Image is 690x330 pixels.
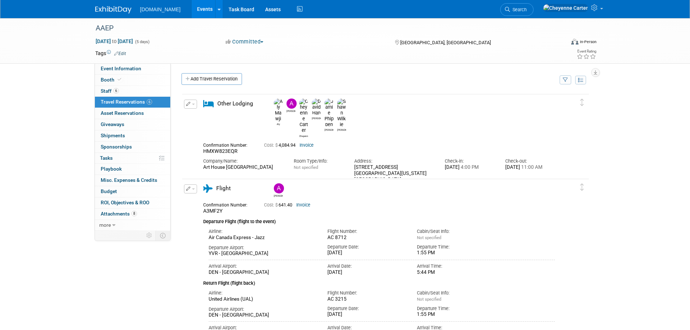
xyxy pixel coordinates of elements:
[209,312,317,318] div: DEN - [GEOGRAPHIC_DATA]
[181,73,242,85] a: Add Travel Reservation
[445,158,494,164] div: Check-in:
[274,99,283,122] img: Aly Mawji
[143,231,156,240] td: Personalize Event Tab Strip
[337,99,346,128] img: Shawn Wilkie
[203,184,213,193] i: Flight
[335,99,348,132] div: Shawn Wilkie
[95,220,170,231] a: more
[95,175,170,186] a: Misc. Expenses & Credits
[209,296,317,302] div: United Airlines (UAL)
[417,263,495,270] div: Arrival Time:
[417,305,495,312] div: Departure Time:
[417,297,441,302] span: Not specified
[147,99,152,105] span: 6
[563,78,568,83] i: Filter by Traveler
[216,185,231,192] span: Flight
[272,183,285,197] div: Andrew Muise
[203,158,283,164] div: Company/Name:
[101,177,157,183] span: Misc. Expenses & Credits
[274,193,283,197] div: Andrew Muise
[460,164,479,170] span: 4:00 PM
[327,263,406,270] div: Arrival Date:
[327,305,406,312] div: Departure Date:
[580,99,584,106] i: Click and drag to move item
[95,63,170,74] a: Event Information
[312,116,321,120] div: David Han
[101,99,152,105] span: Travel Reservations
[417,244,495,250] div: Departure Time:
[95,6,131,13] img: ExhibitDay
[118,78,121,82] i: Booth reservation complete
[327,290,406,296] div: Flight Number:
[101,110,144,116] span: Asset Reservations
[294,158,343,164] div: Room Type/Info:
[327,250,406,256] div: [DATE]
[417,312,495,318] div: 1:55 PM
[101,133,125,138] span: Shipments
[580,39,597,45] div: In-Person
[155,231,170,240] td: Toggle Event Tabs
[580,184,584,191] i: Click and drag to move item
[203,214,555,225] div: Departure Flight (flight to the event)
[417,290,495,296] div: Cabin/Seat Info:
[223,38,266,46] button: Committed
[203,148,238,154] span: HMXW823EQR
[417,270,495,276] div: 5:44 PM
[274,183,284,193] img: Andrew Muise
[354,158,434,164] div: Address:
[264,202,295,208] span: 641.40
[571,39,578,45] img: Format-Inperson.png
[95,75,170,85] a: Booth
[294,165,318,170] span: Not specified
[325,99,334,128] img: Jamie Phippen
[209,263,317,270] div: Arrival Airport:
[95,86,170,97] a: Staff6
[111,38,118,44] span: to
[95,142,170,153] a: Sponsorships
[93,22,554,35] div: AAEP
[505,158,555,164] div: Check-out:
[95,108,170,119] a: Asset Reservations
[95,197,170,208] a: ROI, Objectives & ROO
[209,270,317,276] div: DEN - [GEOGRAPHIC_DATA]
[203,164,283,171] div: Art House [GEOGRAPHIC_DATA]
[327,270,406,276] div: [DATE]
[101,211,137,217] span: Attachments
[543,4,588,12] img: Cheyenne Carter
[209,290,317,296] div: Airline:
[101,77,123,83] span: Booth
[95,153,170,164] a: Tasks
[95,209,170,220] a: Attachments8
[417,228,495,235] div: Cabin/Seat Info:
[297,99,310,138] div: Cheyenne Carter
[445,164,494,171] div: [DATE]
[140,7,181,12] span: [DOMAIN_NAME]
[354,164,434,183] div: [STREET_ADDRESS] [GEOGRAPHIC_DATA][US_STATE] [GEOGRAPHIC_DATA]
[131,211,137,216] span: 8
[203,276,555,287] div: Return Flight (flight back)
[95,130,170,141] a: Shipments
[417,250,495,256] div: 1:55 PM
[209,235,317,241] div: Air Canada Express - Jazz
[264,143,279,148] span: Cost: $
[209,228,317,235] div: Airline:
[505,164,555,171] div: [DATE]
[209,245,317,251] div: Departure Airport:
[101,121,124,127] span: Giveaways
[417,235,441,240] span: Not specified
[310,99,323,120] div: David Han
[203,208,223,214] span: A3MF2Y
[101,66,141,71] span: Event Information
[95,186,170,197] a: Budget
[101,166,122,172] span: Playbook
[577,50,596,53] div: Event Rating
[296,202,310,208] a: Invoice
[312,99,321,116] img: David Han
[95,119,170,130] a: Giveaways
[264,143,298,148] span: 4,084.94
[299,134,308,138] div: Cheyenne Carter
[400,40,491,45] span: [GEOGRAPHIC_DATA], [GEOGRAPHIC_DATA]
[274,122,283,126] div: Aly Mawji
[325,128,334,131] div: Jamie Phippen
[95,164,170,175] a: Playbook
